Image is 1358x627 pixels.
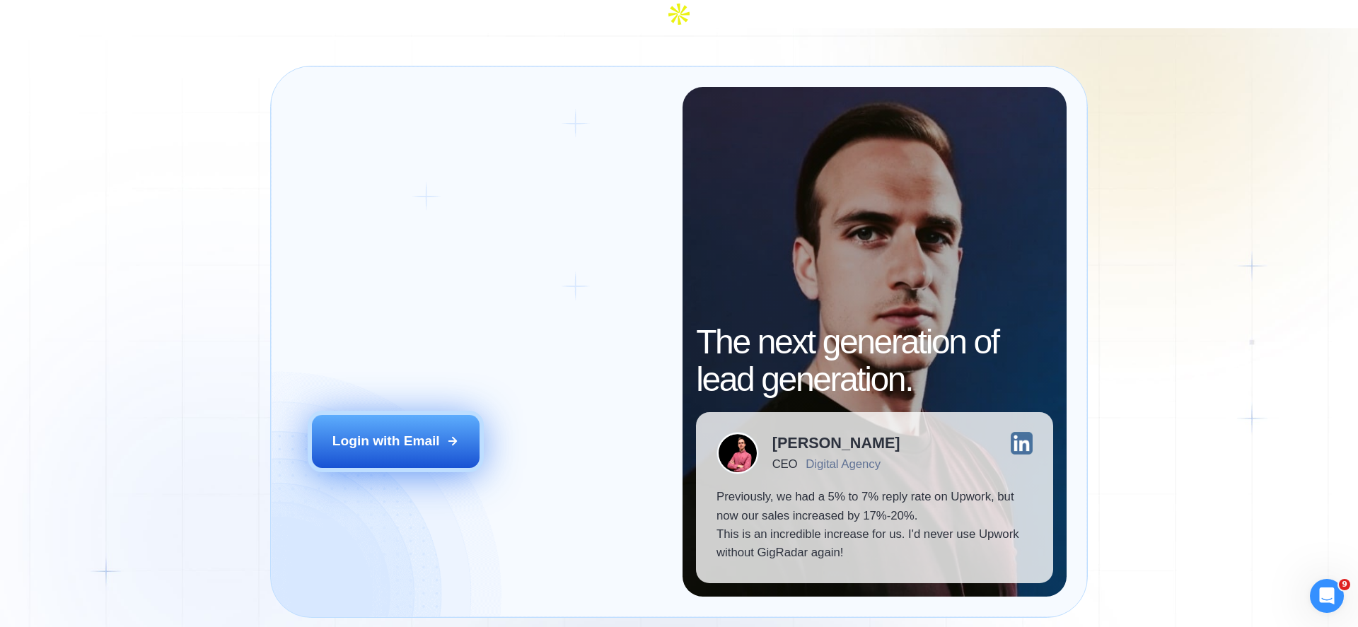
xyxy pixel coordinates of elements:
[772,435,900,451] div: [PERSON_NAME]
[332,432,440,450] div: Login with Email
[716,488,1033,563] p: Previously, we had a 5% to 7% reply rate on Upwork, but now our sales increased by 17%-20%. This ...
[696,324,1053,399] h2: The next generation of lead generation.
[772,457,797,471] div: CEO
[1339,579,1350,590] span: 9
[312,415,480,467] button: Login with Email
[1310,579,1344,613] iframe: Intercom live chat
[806,457,881,471] div: Digital Agency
